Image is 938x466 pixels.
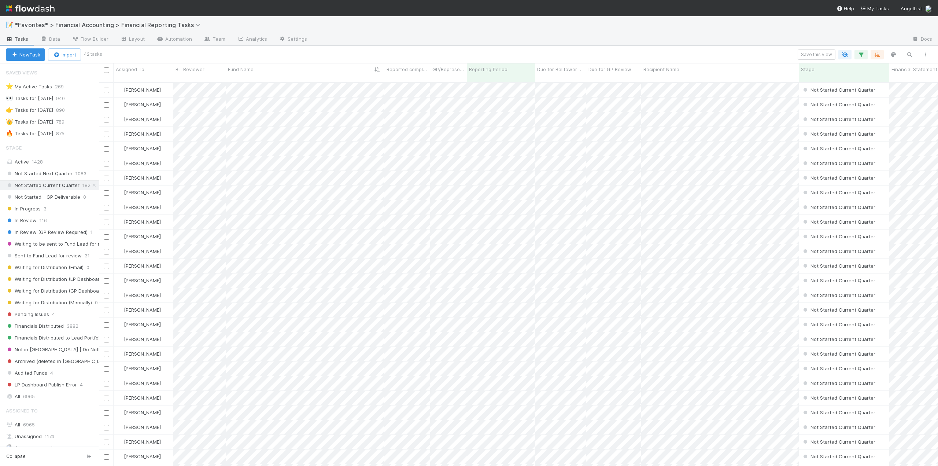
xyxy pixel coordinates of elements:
[6,169,73,178] span: Not Started Next Quarter
[802,336,875,342] span: Not Started Current Quarter
[104,278,109,284] input: Toggle Row Selected
[6,392,97,401] div: All
[124,146,161,151] span: [PERSON_NAME]
[104,410,109,416] input: Toggle Row Selected
[56,117,72,126] span: 789
[802,380,875,386] span: Not Started Current Quarter
[117,424,123,430] img: avatar_705f3a58-2659-4f93-91ad-7a5be837418b.png
[6,368,47,378] span: Audited Funds
[104,132,109,137] input: Toggle Row Selected
[802,102,875,107] span: Not Started Current Quarter
[104,102,109,108] input: Toggle Row Selected
[802,116,875,122] span: Not Started Current Quarter
[6,228,88,237] span: In Review (GP Review Required)
[802,291,875,299] div: Not Started Current Quarter
[925,5,932,12] img: avatar_705f3a58-2659-4f93-91ad-7a5be837418b.png
[151,34,198,45] a: Automation
[104,366,109,372] input: Toggle Row Selected
[802,262,875,269] div: Not Started Current Quarter
[802,174,875,181] div: Not Started Current Quarter
[44,204,47,213] span: 3
[6,22,13,28] span: 📝
[802,453,875,460] div: Not Started Current Quarter
[104,454,109,460] input: Toggle Row Selected
[802,366,875,371] span: Not Started Current Quarter
[901,5,922,11] span: AngelList
[124,160,161,166] span: [PERSON_NAME]
[802,292,875,298] span: Not Started Current Quarter
[802,219,875,225] span: Not Started Current Quarter
[802,146,875,151] span: Not Started Current Quarter
[117,307,123,313] img: avatar_705f3a58-2659-4f93-91ad-7a5be837418b.png
[117,102,123,107] img: avatar_705f3a58-2659-4f93-91ad-7a5be837418b.png
[66,34,114,45] a: Flow Builder
[802,307,875,313] span: Not Started Current Quarter
[104,352,109,357] input: Toggle Row Selected
[802,321,875,328] div: Not Started Current Quarter
[6,403,38,418] span: Assigned To
[176,66,204,73] span: BT Reviewer
[802,424,875,430] span: Not Started Current Quarter
[104,146,109,152] input: Toggle Row Selected
[6,286,105,296] span: Waiting for Distribution (GP Dashboard)
[802,335,875,343] div: Not Started Current Quarter
[104,234,109,240] input: Toggle Row Selected
[432,66,465,73] span: GP/Representative wants to review
[104,293,109,298] input: Toggle Row Selected
[6,118,13,125] span: 👑
[860,5,889,11] span: My Tasks
[104,308,109,313] input: Toggle Row Selected
[117,219,123,225] img: avatar_705f3a58-2659-4f93-91ad-7a5be837418b.png
[6,106,53,115] div: Tasks for [DATE]
[117,190,123,195] img: avatar_705f3a58-2659-4f93-91ad-7a5be837418b.png
[802,277,875,284] div: Not Started Current Quarter
[117,160,123,166] img: avatar_705f3a58-2659-4f93-91ad-7a5be837418b.png
[82,181,91,190] span: 182
[67,322,78,331] span: 3882
[6,263,84,272] span: Waiting for Distribution (Email)
[117,234,123,239] img: avatar_705f3a58-2659-4f93-91ad-7a5be837418b.png
[802,145,875,152] div: Not Started Current Quarter
[6,322,64,331] span: Financials Distributed
[23,422,35,428] span: 6965
[117,306,161,313] div: [PERSON_NAME]
[6,48,45,61] button: NewTask
[104,117,109,122] input: Toggle Row Selected
[6,239,113,249] span: Waiting to be sent to Fund Lead for review
[117,233,161,240] div: [PERSON_NAME]
[802,454,875,459] span: Not Started Current Quarter
[104,425,109,430] input: Toggle Row Selected
[802,189,875,196] div: Not Started Current Quarter
[6,444,13,452] img: avatar_17610dbf-fae2-46fa-90b6-017e9223b3c9.png
[56,129,72,138] span: 875
[117,218,161,225] div: [PERSON_NAME]
[798,49,835,60] button: Save this view
[6,432,97,441] div: Unassigned
[117,248,123,254] img: avatar_705f3a58-2659-4f93-91ad-7a5be837418b.png
[643,66,679,73] span: Recipient Name
[104,161,109,166] input: Toggle Row Selected
[906,34,938,45] a: Docs
[117,453,161,460] div: [PERSON_NAME]
[72,35,108,43] span: Flow Builder
[802,86,875,93] div: Not Started Current Quarter
[802,395,875,401] span: Not Started Current Quarter
[104,88,109,93] input: Toggle Row Selected
[802,160,875,166] span: Not Started Current Quarter
[117,146,123,151] img: avatar_705f3a58-2659-4f93-91ad-7a5be837418b.png
[117,175,123,181] img: avatar_705f3a58-2659-4f93-91ad-7a5be837418b.png
[104,396,109,401] input: Toggle Row Selected
[40,216,47,225] span: 116
[117,335,161,343] div: [PERSON_NAME]
[104,337,109,342] input: Toggle Row Selected
[802,115,875,123] div: Not Started Current Quarter
[117,247,161,255] div: [PERSON_NAME]
[85,251,90,260] span: 31
[117,87,123,93] img: avatar_705f3a58-2659-4f93-91ad-7a5be837418b.png
[117,379,161,387] div: [PERSON_NAME]
[56,94,72,103] span: 940
[117,101,161,108] div: [PERSON_NAME]
[124,278,161,283] span: [PERSON_NAME]
[802,379,875,387] div: Not Started Current Quarter
[6,95,13,101] span: 👀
